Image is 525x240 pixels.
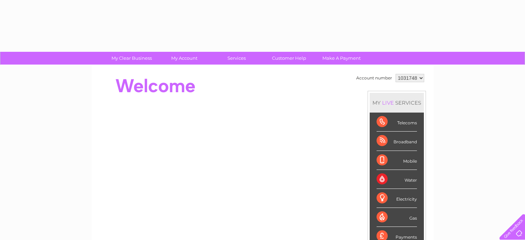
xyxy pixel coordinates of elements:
div: Telecoms [377,113,417,132]
div: Electricity [377,189,417,208]
a: My Clear Business [103,52,160,65]
div: Water [377,170,417,189]
div: Broadband [377,132,417,151]
div: MY SERVICES [370,93,424,113]
a: My Account [156,52,213,65]
a: Services [208,52,265,65]
a: Make A Payment [313,52,370,65]
td: Account number [354,72,394,84]
div: LIVE [381,99,395,106]
div: Mobile [377,151,417,170]
div: Gas [377,208,417,227]
a: Customer Help [261,52,318,65]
